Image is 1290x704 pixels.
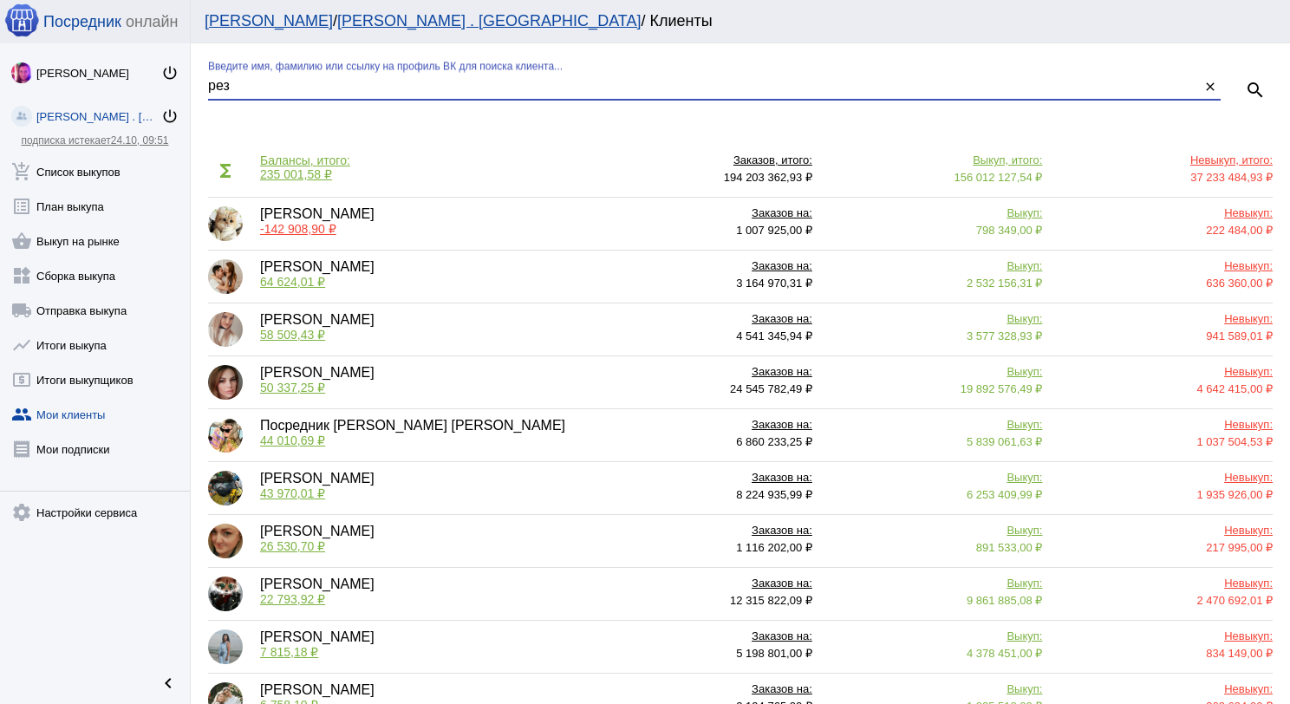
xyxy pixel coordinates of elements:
img: jpYarlG_rMSRdqPbVPQVGBq6sjAws1PGEm5gZ1VrcU0z7HB6t_6-VAYqmDps2aDbz8He_Uz8T3ZkfUszj2kIdyl7.jpg [208,312,243,347]
div: / / Клиенты [205,12,1259,30]
input: Введите имя, фамилию или ссылку на профиль ВК для поиска клиента... [208,78,1200,94]
div: Выкуп: [830,365,1043,382]
span: 7 815,18 ₽ [260,645,318,659]
mat-icon: functions [208,153,243,188]
div: [PERSON_NAME] [260,259,375,294]
span: 6 253 409,99 ₽ [967,488,1043,501]
span: 5 839 061,63 ₽ [967,435,1043,448]
mat-icon: shopping_basket [11,231,32,251]
a: [PERSON_NAME] [205,12,333,29]
span: 222 484,00 ₽ [1206,224,1273,237]
span: 3 164 970,31 ₽ [736,277,812,290]
img: cb3A35bvfs6zUmUEBbc7IYAm0iqRClzbqeh-q0YnHF5SWezaWbTwI8c8knYxUXofw7-X5GWz60i6ffkDaZffWxYL.jpg [208,471,243,505]
img: klfIT1i2k3saJfNGA6XPqTU7p5ZjdXiiDsm8fFA7nihaIQp9Knjm0Fohy3f__4ywE27KCYV1LPWaOQBexqZpekWk.jpg [208,418,243,453]
span: 798 349,00 ₽ [976,224,1043,237]
div: Выкуп: [830,524,1043,541]
img: vd2iKW0PW-FsqLi4RmhEwsCg2KrKpVNwsQFjmPRsT4HaO-m7wc8r3lMq2bEv28q2mqI8OJVjWDK1XKAm0SGrcN3D.jpg [208,577,243,611]
span: 941 589,01 ₽ [1206,329,1273,342]
div: [PERSON_NAME] . [GEOGRAPHIC_DATA] [36,110,161,123]
img: lTMkEctRifZclLSmMfjPiqPo9_IitIQc7Zm9_kTpSvtuFf7FYwI_Wl6KSELaRxoJkUZJMTCIoWL9lUW6Yz6GDjvR.jpg [208,524,243,558]
div: Заказов на: [599,629,812,647]
mat-icon: local_shipping [11,300,32,321]
span: 64 624,01 ₽ [260,275,325,289]
div: Заказов на: [599,312,812,329]
div: Невыкуп: [1059,259,1273,277]
div: Заказов на: [599,365,812,382]
span: 636 360,00 ₽ [1206,277,1273,290]
mat-icon: receipt [11,439,32,460]
div: [PERSON_NAME] [36,67,161,80]
div: Невыкуп: [1059,629,1273,647]
span: -142 908,90 ₽ [260,222,336,236]
div: Заказов на: [599,259,812,277]
div: Заказов на: [599,577,812,594]
div: Невыкуп, итого: [1059,153,1273,171]
span: 22 793,92 ₽ [260,592,325,606]
mat-icon: close [1203,79,1217,95]
img: 73xLq58P2BOqs-qIllg3xXCtabieAB0OMVER0XTxHpc0AjG-Rb2SSuXsq4It7hEfqgBcQNho.jpg [11,62,32,83]
span: 2 532 156,31 ₽ [967,277,1043,290]
mat-icon: settings [11,502,32,523]
div: Невыкуп: [1059,682,1273,700]
span: 1 935 926,00 ₽ [1196,488,1273,501]
mat-icon: local_atm [11,369,32,390]
div: Выкуп: [830,206,1043,224]
div: [PERSON_NAME] [260,365,375,400]
span: 43 970,01 ₽ [260,486,325,500]
mat-icon: power_settings_new [161,108,179,125]
div: [PERSON_NAME] [260,629,375,664]
div: Заказов на: [599,471,812,488]
mat-icon: group [11,404,32,425]
span: 8 224 935,99 ₽ [736,488,812,501]
span: 1 037 504,53 ₽ [1196,435,1273,448]
mat-icon: add_shopping_cart [11,161,32,182]
div: [PERSON_NAME] [260,524,375,558]
span: 37 233 484,93 ₽ [1190,171,1273,184]
div: Заказов на: [599,206,812,224]
span: 6 860 233,25 ₽ [736,435,812,448]
span: 235 001,58 ₽ [260,167,332,181]
div: Невыкуп: [1059,524,1273,541]
div: Выкуп: [830,471,1043,488]
mat-icon: widgets [11,265,32,286]
img: P4-tjzPoZi1IBPzh9PPFfFpe3IlnPuZpLysGmHQ4RmQPDLVGXhRy00i18QHrPKeh0gWkXFDIejsYigdrjemjCntp.jpg [208,365,243,400]
span: 2 470 692,01 ₽ [1196,594,1273,607]
mat-icon: search [1245,80,1266,101]
div: Выкуп: [830,312,1043,329]
img: community_200.png [11,106,32,127]
img: fOlTo9W8SFeYRjnAPe4kdU5if1WPkWLF0qZodKrFFsoqOHw29Qo3_pTj3r0akry38xFSqUoJcUYJ7v7A48ynXQs_.jpg [208,629,243,664]
span: 156 012 127,54 ₽ [954,171,1042,184]
span: 1 116 202,00 ₽ [736,541,812,554]
span: Посредник [43,13,121,31]
div: Невыкуп: [1059,312,1273,329]
div: Заказов, итого: [599,153,812,171]
div: Выкуп: [830,682,1043,700]
div: Заказов на: [599,524,812,541]
div: Заказов на: [599,682,812,700]
mat-icon: power_settings_new [161,64,179,81]
span: 12 315 822,09 ₽ [730,594,812,607]
div: [PERSON_NAME] [260,471,375,505]
span: 26 530,70 ₽ [260,539,325,553]
a: подписка истекает24.10, 09:51 [21,134,168,147]
div: Посредник [PERSON_NAME] [PERSON_NAME] [260,418,565,453]
span: онлайн [126,13,178,31]
span: 44 010,69 ₽ [260,433,325,447]
div: [PERSON_NAME] [260,577,375,611]
div: Невыкуп: [1059,418,1273,435]
div: Невыкуп: [1059,365,1273,382]
div: Невыкуп: [1059,577,1273,594]
div: [PERSON_NAME] [260,206,375,241]
div: Выкуп: [830,629,1043,647]
span: 58 509,43 ₽ [260,328,325,342]
div: Выкуп: [830,577,1043,594]
span: 217 995,00 ₽ [1206,541,1273,554]
span: 24.10, 09:51 [111,134,169,147]
span: 194 203 362,93 ₽ [724,171,812,184]
div: Заказов на: [599,418,812,435]
mat-icon: chevron_left [158,673,179,694]
mat-icon: list_alt [11,196,32,217]
div: Выкуп, итого: [830,153,1043,171]
span: 1 007 925,00 ₽ [736,224,812,237]
div: Балансы, итого: [260,153,350,167]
